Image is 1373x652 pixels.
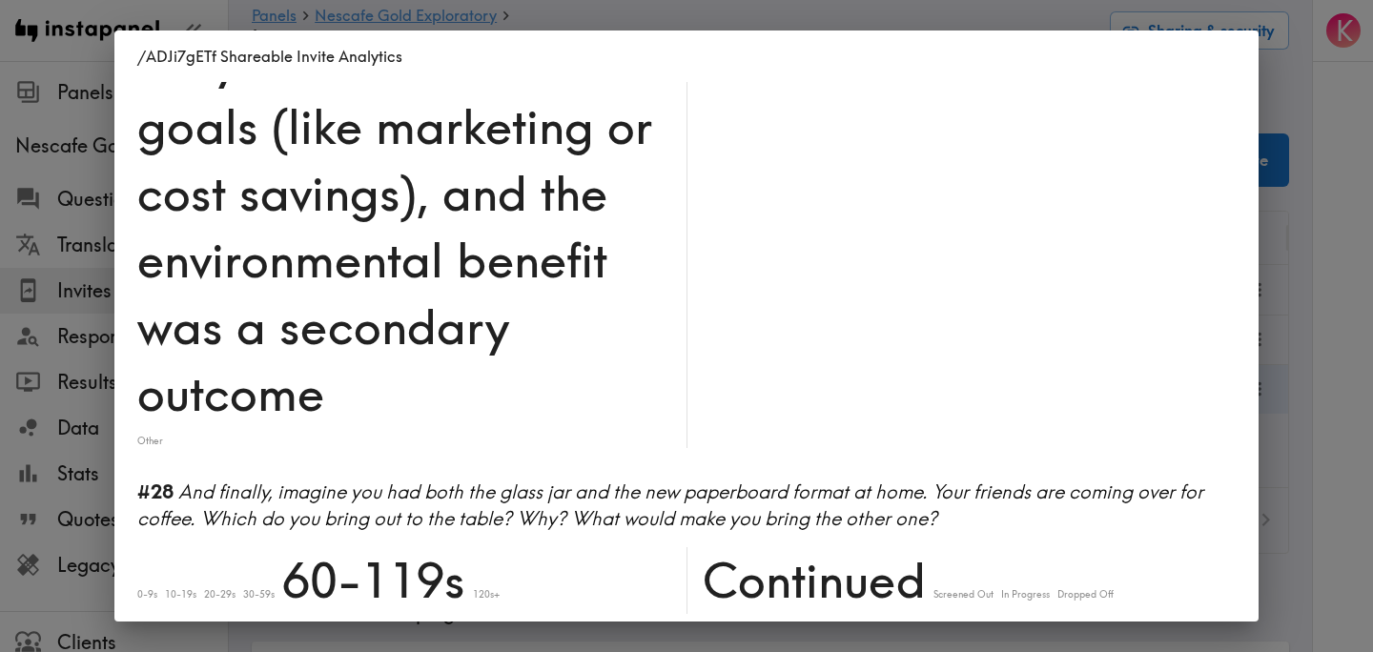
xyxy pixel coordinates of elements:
[703,547,926,614] span: Continued
[204,588,236,601] span: 20-29s
[933,588,994,601] span: Screened Out
[137,479,1203,530] span: And finally, imagine you had both the glass jar and the new paperboard format at home. Your frien...
[1001,588,1050,601] span: In Progress
[243,588,275,601] span: 30-59s
[137,479,174,503] b: #28
[114,31,1259,82] h2: /ADJi7gETf Shareable Invite Analytics
[137,27,671,427] span: They had other main goals (like marketing or cost savings), and the environmental benefit was a s...
[282,547,465,614] span: 60-119s
[137,588,157,601] span: 0-9s
[137,435,163,448] span: Other
[165,588,196,601] span: 10-19s
[473,588,500,601] span: 120s+
[1057,588,1114,601] span: Dropped Off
